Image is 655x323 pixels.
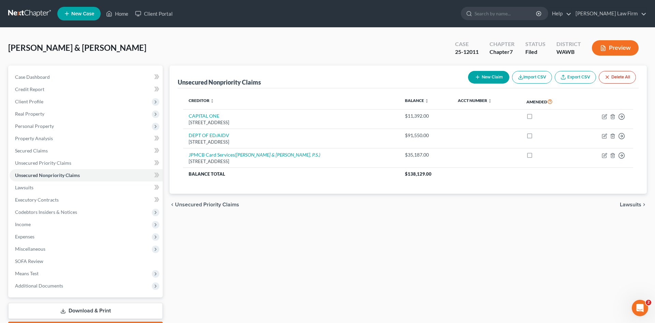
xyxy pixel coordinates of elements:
div: District [556,40,581,48]
span: Miscellaneous [15,246,45,252]
span: SOFA Review [15,258,43,264]
button: chevron_left Unsecured Priority Claims [170,202,239,207]
span: [PERSON_NAME] & [PERSON_NAME] [8,43,146,53]
div: $11,392.00 [405,113,447,119]
span: Lawsuits [15,185,33,190]
a: Unsecured Priority Claims [10,157,163,169]
span: Expenses [15,234,34,239]
a: Export CSV [555,71,596,84]
a: Acct Number unfold_more [458,98,492,103]
span: Codebtors Insiders & Notices [15,209,77,215]
span: 2 [646,300,651,305]
span: Lawsuits [620,202,641,207]
th: Balance Total [183,168,399,180]
a: Download & Print [8,303,163,319]
span: Client Profile [15,99,43,104]
div: [STREET_ADDRESS] [189,119,394,126]
a: Executory Contracts [10,194,163,206]
a: Home [103,8,132,20]
div: WAWB [556,48,581,56]
div: Filed [525,48,545,56]
span: Property Analysis [15,135,53,141]
div: [STREET_ADDRESS] [189,158,394,165]
a: DEPT OF ED/AIDV [189,132,229,138]
div: Status [525,40,545,48]
div: Chapter [490,40,514,48]
div: Case [455,40,479,48]
a: Client Portal [132,8,176,20]
a: Credit Report [10,83,163,96]
button: Preview [592,40,639,56]
div: Chapter [490,48,514,56]
span: Unsecured Nonpriority Claims [15,172,80,178]
a: Case Dashboard [10,71,163,83]
i: ([PERSON_NAME] & [PERSON_NAME], P.S.) [235,152,320,158]
span: 7 [510,48,513,55]
span: Case Dashboard [15,74,50,80]
a: Secured Claims [10,145,163,157]
span: Secured Claims [15,148,48,153]
button: New Claim [468,71,509,84]
a: CAPITAL ONE [189,113,219,119]
div: 25-12011 [455,48,479,56]
span: Unsecured Priority Claims [15,160,71,166]
a: [PERSON_NAME] Law Firm [572,8,646,20]
th: Amended [521,94,577,109]
button: Lawsuits chevron_right [620,202,647,207]
input: Search by name... [475,7,537,20]
a: Property Analysis [10,132,163,145]
a: JPMCB Card Services([PERSON_NAME] & [PERSON_NAME], P.S.) [189,152,320,158]
a: Help [549,8,571,20]
iframe: Intercom live chat [632,300,648,316]
span: Income [15,221,31,227]
span: Personal Property [15,123,54,129]
i: unfold_more [210,99,214,103]
a: SOFA Review [10,255,163,267]
div: $91,550.00 [405,132,447,139]
div: Unsecured Nonpriority Claims [178,78,261,86]
div: $35,187.00 [405,151,447,158]
i: chevron_left [170,202,175,207]
div: [STREET_ADDRESS] [189,139,394,145]
span: Unsecured Priority Claims [175,202,239,207]
i: chevron_right [641,202,647,207]
button: Delete All [599,71,636,84]
span: $138,129.00 [405,171,432,177]
span: Executory Contracts [15,197,59,203]
span: Real Property [15,111,44,117]
span: Additional Documents [15,283,63,289]
span: Credit Report [15,86,44,92]
a: Lawsuits [10,181,163,194]
a: Balance unfold_more [405,98,429,103]
a: Unsecured Nonpriority Claims [10,169,163,181]
span: Means Test [15,270,39,276]
a: Creditor unfold_more [189,98,214,103]
button: Import CSV [512,71,552,84]
span: New Case [71,11,94,16]
i: unfold_more [425,99,429,103]
i: unfold_more [488,99,492,103]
